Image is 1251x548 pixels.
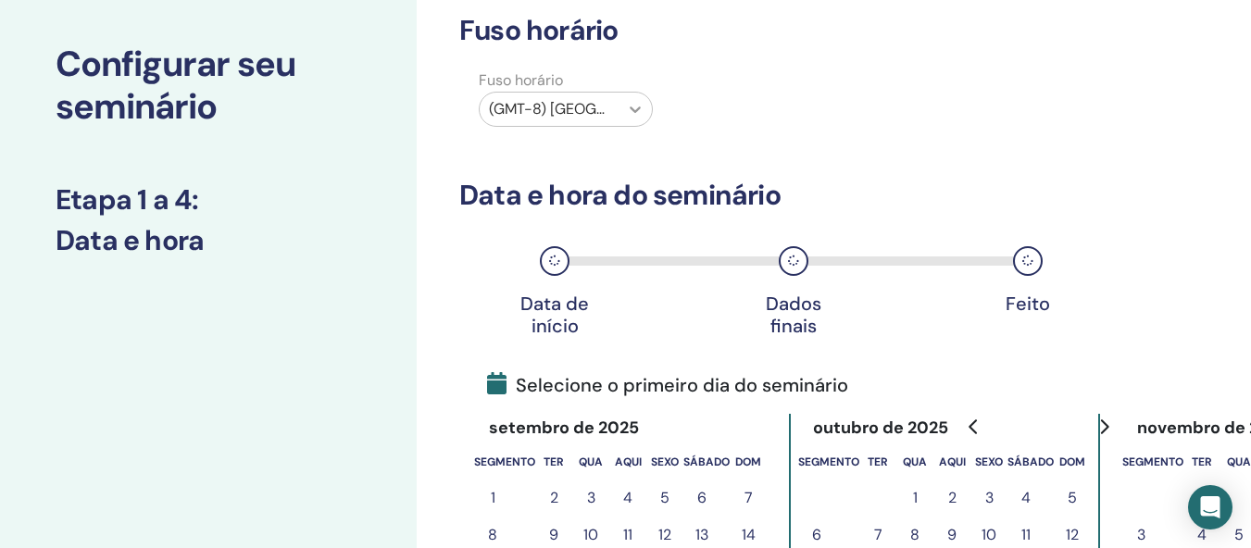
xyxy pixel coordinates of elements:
[459,177,781,213] font: Data e hora do seminário
[623,488,632,507] font: 4
[697,488,707,507] font: 6
[1227,455,1251,469] font: qua
[970,442,1007,479] th: sexta-feira
[615,455,642,469] font: aqui
[735,455,761,469] font: dom
[766,292,821,338] font: Dados finais
[489,417,639,439] font: setembro de 2025
[646,442,683,479] th: sexta-feira
[1006,292,1050,316] font: Feito
[1089,408,1119,445] button: Ir para o próximo mês
[459,12,618,48] font: Fuso horário
[1183,442,1220,479] th: terça-feira
[896,442,933,479] th: quarta-feira
[516,373,848,397] font: Selecione o primeiro dia do seminário
[982,525,996,544] font: 10
[587,488,595,507] font: 3
[1066,525,1079,544] font: 12
[985,488,994,507] font: 3
[683,455,730,469] font: sábado
[572,442,609,479] th: quarta-feira
[910,525,919,544] font: 8
[1122,442,1183,479] th: segunda-feira
[913,488,918,507] font: 1
[609,442,646,479] th: quinta-feira
[535,442,572,479] th: terça-feira
[544,455,564,469] font: ter
[474,442,535,479] th: segunda-feira
[903,455,927,469] font: qua
[1007,442,1054,479] th: sábado
[1122,455,1183,469] font: segmento
[479,70,563,90] font: Fuso horário
[744,488,753,507] font: 7
[550,488,558,507] font: 2
[1197,525,1207,544] font: 4
[1021,488,1031,507] font: 4
[1059,455,1085,469] font: dom
[192,181,198,218] font: :
[1054,442,1091,479] th: domingo
[488,525,497,544] font: 8
[798,455,859,469] font: segmento
[868,455,888,469] font: ter
[812,525,821,544] font: 6
[948,488,957,507] font: 2
[1007,455,1054,469] font: sábado
[933,442,970,479] th: quinta-feira
[1068,488,1077,507] font: 5
[695,525,708,544] font: 13
[859,442,896,479] th: terça-feira
[874,525,882,544] font: 7
[939,455,966,469] font: aqui
[1192,455,1212,469] font: ter
[1021,525,1031,544] font: 11
[1234,525,1244,544] font: 5
[798,442,859,479] th: segunda-feira
[549,525,558,544] font: 9
[813,417,948,439] font: outubro de 2025
[623,525,632,544] font: 11
[520,292,589,338] font: Data de início
[651,455,679,469] font: sexo
[583,525,598,544] font: 10
[56,222,204,258] font: Data e hora
[975,455,1003,469] font: sexo
[56,41,295,130] font: Configurar seu seminário
[683,442,730,479] th: sábado
[959,408,989,445] button: Ir para o mês anterior
[579,455,603,469] font: qua
[1188,485,1232,529] div: Abra o Intercom Messenger
[474,455,535,469] font: segmento
[56,181,192,218] font: Etapa 1 a 4
[491,488,495,507] font: 1
[742,525,756,544] font: 14
[658,525,671,544] font: 12
[1137,525,1145,544] font: 3
[947,525,957,544] font: 9
[660,488,669,507] font: 5
[730,442,767,479] th: domingo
